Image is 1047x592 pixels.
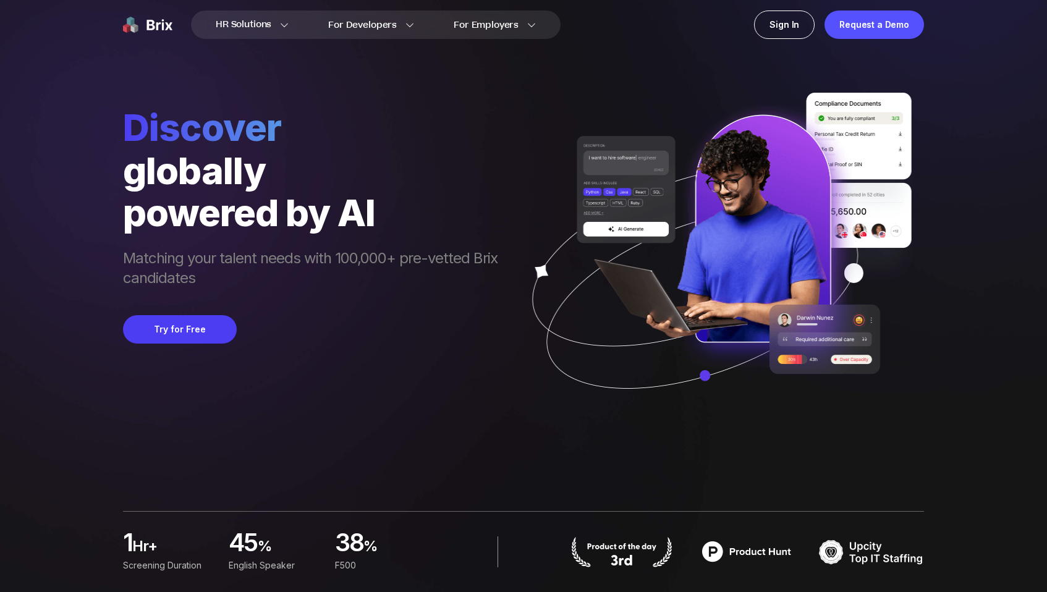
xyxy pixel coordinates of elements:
[258,536,320,561] span: %
[454,19,519,32] span: For Employers
[754,11,815,39] a: Sign In
[123,531,132,556] span: 1
[123,105,510,150] span: Discover
[335,559,426,572] div: F500
[123,192,510,234] div: powered by AI
[328,19,397,32] span: For Developers
[819,536,924,567] img: TOP IT STAFFING
[123,248,510,290] span: Matching your talent needs with 100,000+ pre-vetted Brix candidates
[510,93,924,425] img: ai generate
[694,536,799,567] img: product hunt badge
[123,315,237,344] button: Try for Free
[569,536,674,567] img: product hunt badge
[123,150,510,192] div: globally
[123,559,214,572] div: Screening duration
[824,11,924,39] a: Request a Demo
[229,559,320,572] div: English Speaker
[229,531,258,556] span: 45
[363,536,426,561] span: %
[216,15,271,35] span: HR Solutions
[132,536,214,561] span: hr+
[335,531,364,556] span: 38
